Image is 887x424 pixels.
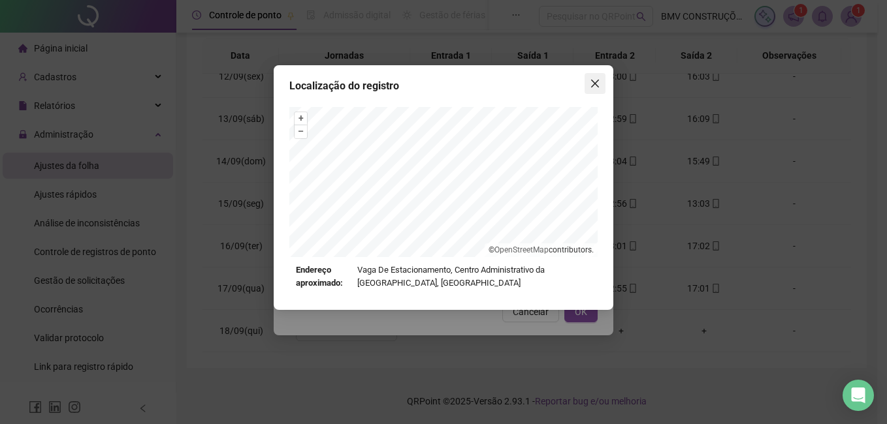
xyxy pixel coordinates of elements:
[296,264,352,290] strong: Endereço aproximado:
[494,245,549,254] a: OpenStreetMap
[289,78,598,94] div: Localização do registro
[295,125,307,138] button: –
[585,73,605,94] button: Close
[843,380,874,411] div: Open Intercom Messenger
[296,264,591,290] div: Vaga De Estacionamento, Centro Administrativo da [GEOGRAPHIC_DATA], [GEOGRAPHIC_DATA]
[489,245,594,254] li: © contributors.
[590,78,600,89] span: close
[295,112,307,125] button: +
